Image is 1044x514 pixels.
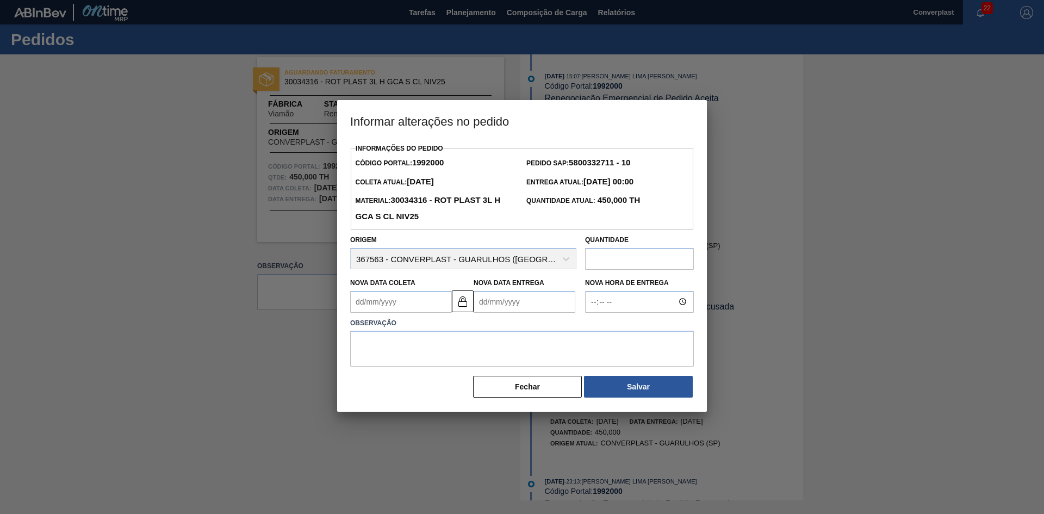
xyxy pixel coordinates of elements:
[355,178,433,186] span: Coleta Atual:
[585,275,694,291] label: Nova Hora de Entrega
[407,177,434,186] strong: [DATE]
[456,295,469,308] img: locked
[337,100,707,141] h3: Informar alterações no pedido
[350,291,452,313] input: dd/mm/yyyy
[355,195,500,221] strong: 30034316 - ROT PLAST 3L H GCA S CL NIV25
[595,195,641,205] strong: 450,000 TH
[569,158,630,167] strong: 5800332711 - 10
[474,279,544,287] label: Nova Data Entrega
[526,178,633,186] span: Entrega Atual:
[583,177,633,186] strong: [DATE] 00:00
[355,159,444,167] span: Código Portal:
[585,236,629,244] label: Quantidade
[412,158,444,167] strong: 1992000
[526,159,630,167] span: Pedido SAP:
[350,236,377,244] label: Origem
[474,291,575,313] input: dd/mm/yyyy
[350,315,694,331] label: Observação
[355,197,500,221] span: Material:
[356,145,443,152] label: Informações do Pedido
[473,376,582,398] button: Fechar
[452,290,474,312] button: locked
[526,197,640,205] span: Quantidade Atual:
[350,279,415,287] label: Nova Data Coleta
[584,376,693,398] button: Salvar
